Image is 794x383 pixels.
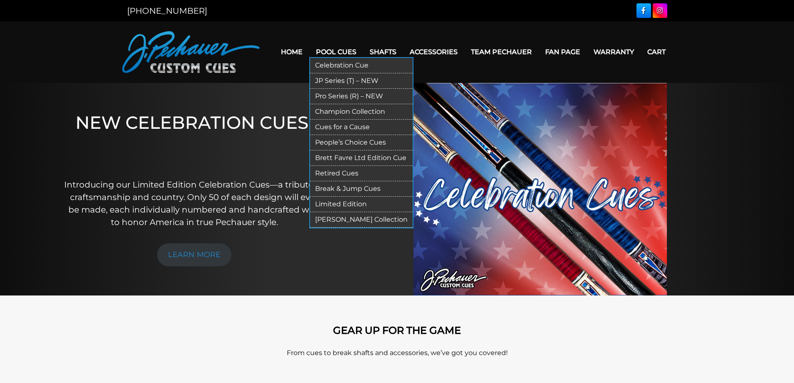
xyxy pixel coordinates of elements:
a: Cues for a Cause [310,120,413,135]
a: Fan Page [539,41,587,63]
a: Limited Edition [310,197,413,212]
p: Introducing our Limited Edition Celebration Cues—a tribute to craftsmanship and country. Only 50 ... [64,178,325,228]
a: Pro Series (R) – NEW [310,89,413,104]
a: Retired Cues [310,166,413,181]
a: Home [274,41,309,63]
a: Cart [641,41,672,63]
a: Break & Jump Cues [310,181,413,197]
a: People’s Choice Cues [310,135,413,150]
a: JP Series (T) – NEW [310,73,413,89]
a: [PERSON_NAME] Collection [310,212,413,228]
a: Warranty [587,41,641,63]
a: Celebration Cue [310,58,413,73]
a: Team Pechauer [464,41,539,63]
a: [PHONE_NUMBER] [127,6,207,16]
a: Brett Favre Ltd Edition Cue [310,150,413,166]
a: Shafts [363,41,403,63]
a: Champion Collection [310,104,413,120]
a: LEARN MORE [157,243,231,266]
p: From cues to break shafts and accessories, we’ve got you covered! [160,348,635,358]
img: Pechauer Custom Cues [122,31,260,73]
a: Accessories [403,41,464,63]
strong: GEAR UP FOR THE GAME [333,324,461,336]
h1: NEW CELEBRATION CUES! [64,112,325,167]
a: Pool Cues [309,41,363,63]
